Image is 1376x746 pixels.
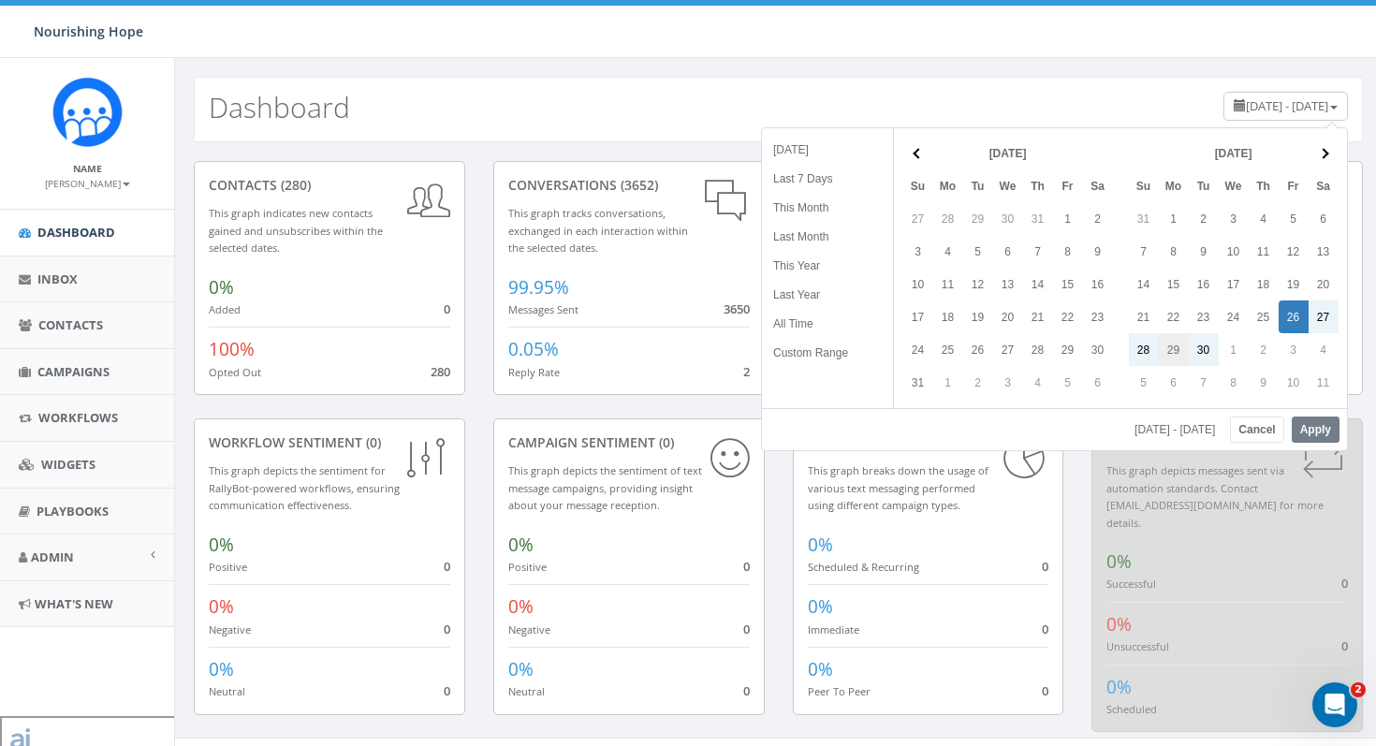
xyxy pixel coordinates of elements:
[1189,268,1219,300] td: 16
[1106,549,1132,574] span: 0%
[903,235,933,268] td: 3
[37,224,115,241] span: Dashboard
[508,594,534,619] span: 0%
[444,621,450,637] span: 0
[1309,235,1339,268] td: 13
[993,366,1023,399] td: 3
[993,268,1023,300] td: 13
[1312,682,1357,727] iframe: Intercom live chat
[762,136,893,165] li: [DATE]
[1083,169,1113,202] th: Sa
[1053,300,1083,333] td: 22
[1023,169,1053,202] th: Th
[933,268,963,300] td: 11
[1219,366,1249,399] td: 8
[7,132,56,152] button: Log in
[508,684,545,698] small: Neutral
[993,235,1023,268] td: 6
[1129,202,1159,235] td: 31
[724,300,750,317] span: 3650
[508,560,547,574] small: Positive
[508,463,702,512] small: This graph depicts the sentiment of text message campaigns, providing insight about your message ...
[903,366,933,399] td: 31
[1159,333,1189,366] td: 29
[1134,424,1222,435] span: [DATE] - [DATE]
[933,169,963,202] th: Mo
[1042,621,1048,637] span: 0
[209,533,234,557] span: 0%
[1159,169,1189,202] th: Mo
[277,176,311,194] span: (280)
[993,300,1023,333] td: 20
[963,366,993,399] td: 2
[1219,169,1249,202] th: We
[1129,235,1159,268] td: 7
[209,176,450,195] div: contacts
[37,271,78,287] span: Inbox
[508,275,569,300] span: 99.95%
[1023,333,1053,366] td: 28
[762,310,893,339] li: All Time
[1189,366,1219,399] td: 7
[209,560,247,574] small: Positive
[209,684,245,698] small: Neutral
[963,169,993,202] th: Tu
[209,365,261,379] small: Opted Out
[1309,169,1339,202] th: Sa
[762,223,893,252] li: Last Month
[993,333,1023,366] td: 27
[1159,202,1189,235] td: 1
[1106,463,1324,530] small: This graph depicts messages sent via automation standards. Contact [EMAIL_ADDRESS][DOMAIN_NAME] f...
[209,657,234,681] span: 0%
[1309,366,1339,399] td: 11
[1309,202,1339,235] td: 6
[35,595,113,612] span: What's New
[444,682,450,699] span: 0
[209,433,450,452] div: Workflow Sentiment
[1023,268,1053,300] td: 14
[45,174,130,191] a: [PERSON_NAME]
[1341,637,1348,654] span: 0
[37,363,110,380] span: Campaigns
[1249,235,1279,268] td: 11
[903,202,933,235] td: 27
[508,622,550,636] small: Negative
[508,657,534,681] span: 0%
[1279,169,1309,202] th: Fr
[808,657,833,681] span: 0%
[73,162,102,175] small: Name
[508,365,560,379] small: Reply Rate
[762,281,893,310] li: Last Year
[37,503,109,519] span: Playbooks
[903,169,933,202] th: Su
[933,202,963,235] td: 28
[808,594,833,619] span: 0%
[1189,300,1219,333] td: 23
[1159,235,1189,268] td: 8
[933,235,963,268] td: 4
[431,363,450,380] span: 280
[963,235,993,268] td: 5
[1159,300,1189,333] td: 22
[1042,682,1048,699] span: 0
[38,316,103,333] span: Contacts
[933,300,963,333] td: 18
[993,202,1023,235] td: 30
[1351,682,1366,697] span: 2
[38,409,118,426] span: Workflows
[1023,202,1053,235] td: 31
[1083,366,1113,399] td: 6
[1053,169,1083,202] th: Fr
[209,206,383,255] small: This graph indicates new contacts gained and unsubscribes within the selected dates.
[7,133,56,149] a: Log in
[1053,202,1083,235] td: 1
[1023,300,1053,333] td: 21
[1053,333,1083,366] td: 29
[933,366,963,399] td: 1
[1106,612,1132,636] span: 0%
[1106,577,1156,591] small: Successful
[1023,366,1053,399] td: 4
[1023,235,1053,268] td: 7
[762,165,893,194] li: Last 7 Days
[655,433,674,451] span: (0)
